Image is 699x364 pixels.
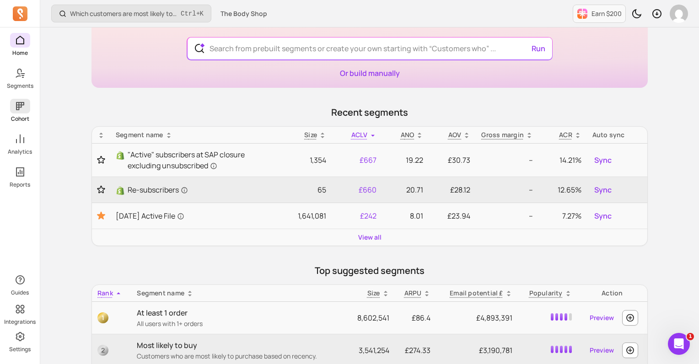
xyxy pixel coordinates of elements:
p: £660 [337,184,376,195]
span: £3,190,781 [479,345,512,355]
span: Sync [594,184,612,195]
p: 20.71 [387,184,424,195]
p: At least 1 order [137,307,338,318]
p: -- [481,184,533,195]
p: Most likely to buy [137,340,338,351]
a: ShopifyRe-subscribers [116,184,271,195]
a: Preview [586,342,618,359]
span: £86.4 [412,313,430,323]
p: 12.65% [544,184,581,195]
button: Guides [10,271,30,298]
p: Earn $200 [591,9,622,18]
button: Toggle favorite [97,155,105,165]
span: Sync [594,155,612,166]
p: £667 [337,155,376,166]
button: Toggle dark mode [628,5,646,23]
p: £28.12 [434,184,470,195]
p: £242 [337,210,376,221]
span: £274.33 [405,345,430,355]
button: Sync [592,153,613,167]
p: Gross margin [481,130,524,139]
p: AOV [448,130,462,139]
p: 7.27% [544,210,581,221]
p: All users with 1+ orders [137,319,338,328]
a: [DATE] Active File [116,210,271,221]
p: Segments [7,82,33,90]
p: Home [12,49,28,57]
button: Earn $200 [573,5,626,23]
p: £23.94 [434,210,470,221]
span: Rank [97,289,113,297]
p: -- [481,155,533,166]
div: Segment name [116,130,271,139]
span: 1 [687,333,694,340]
span: Sync [594,210,612,221]
span: 3,541,254 [359,345,389,355]
span: Size [304,130,317,139]
button: Sync [592,182,613,197]
span: £4,893,391 [476,313,512,323]
img: Shopify [116,186,125,195]
iframe: Intercom live chat [668,333,690,355]
span: 8,602,541 [357,313,389,323]
p: Customers who are most likely to purchase based on recency. [137,352,338,361]
p: Reports [10,181,30,188]
p: 14.21% [544,155,581,166]
div: Auto sync [592,130,642,139]
kbd: K [200,10,204,17]
span: ACLV [351,130,367,139]
span: 2 [97,345,108,356]
p: £30.73 [434,155,470,166]
span: "Active" subscribers at SAP closure excluding unsubscribed [128,149,271,171]
button: Sync [592,209,613,223]
a: Preview [586,310,618,326]
div: Action [583,289,642,298]
img: Shopify [116,151,125,160]
p: 1,641,081 [282,210,326,221]
span: Size [367,289,380,297]
p: ARPU [404,289,422,298]
a: Or build manually [340,68,400,78]
p: Recent segments [91,106,648,119]
button: Toggle favorite [97,210,105,221]
p: Settings [9,346,31,353]
p: Top suggested segments [91,264,648,277]
input: Search from prebuilt segments or create your own starting with “Customers who” ... [202,37,538,59]
p: ACR [559,130,572,139]
p: 65 [282,184,326,195]
p: 19.22 [387,155,424,166]
p: Cohort [11,115,29,123]
a: View all [358,233,382,242]
span: [DATE] Active File [116,210,184,221]
p: Guides [11,289,29,296]
p: -- [481,210,533,221]
span: + [181,9,204,18]
p: 8.01 [387,210,424,221]
button: Which customers are most likely to buy again soon?Ctrl+K [51,5,211,22]
p: 1,354 [282,155,326,166]
span: Re-subscribers [128,184,188,195]
button: The Body Shop [215,5,273,22]
img: avatar [670,5,688,23]
p: Popularity [529,289,563,298]
div: Segment name [137,289,338,298]
span: ANO [401,130,414,139]
p: Integrations [4,318,36,326]
p: Which customers are most likely to buy again soon? [70,9,177,18]
button: Toggle favorite [97,185,105,194]
span: 1 [97,312,108,323]
kbd: Ctrl [181,9,196,18]
p: Analytics [8,148,32,155]
a: Shopify"Active" subscribers at SAP closure excluding unsubscribed [116,149,271,171]
p: Email potential £ [450,289,503,298]
button: Run [528,39,549,58]
span: The Body Shop [220,9,267,18]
